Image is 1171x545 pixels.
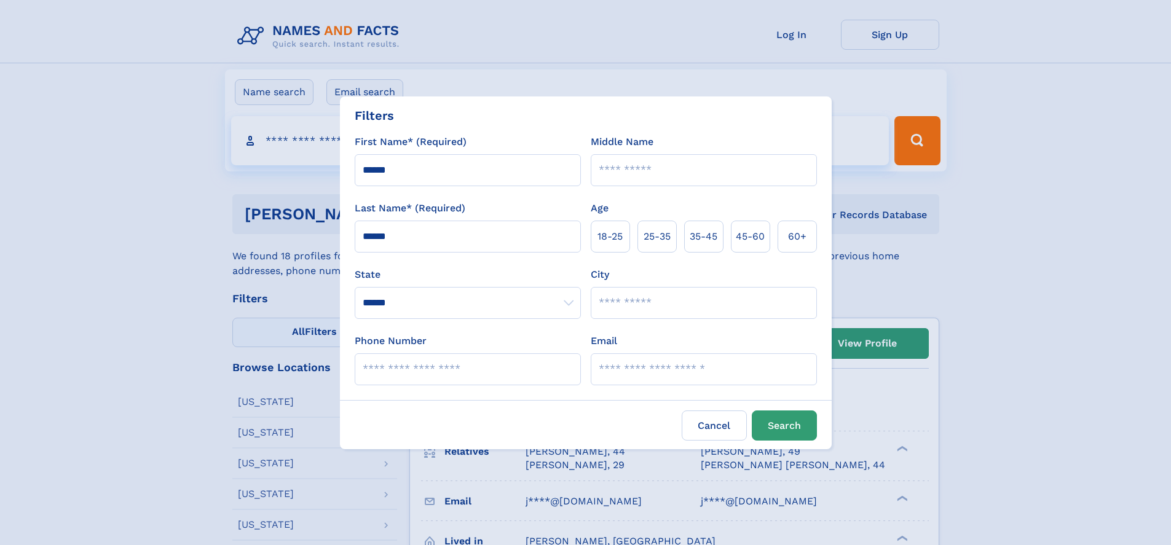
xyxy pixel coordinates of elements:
button: Search [752,410,817,441]
label: Email [591,334,617,348]
label: Age [591,201,609,216]
label: State [355,267,581,282]
span: 25‑35 [644,229,671,244]
div: Filters [355,106,394,125]
label: Phone Number [355,334,427,348]
label: Middle Name [591,135,653,149]
label: First Name* (Required) [355,135,467,149]
label: City [591,267,609,282]
label: Last Name* (Required) [355,201,465,216]
span: 18‑25 [597,229,623,244]
span: 35‑45 [690,229,717,244]
label: Cancel [682,410,747,441]
span: 45‑60 [736,229,765,244]
span: 60+ [788,229,806,244]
